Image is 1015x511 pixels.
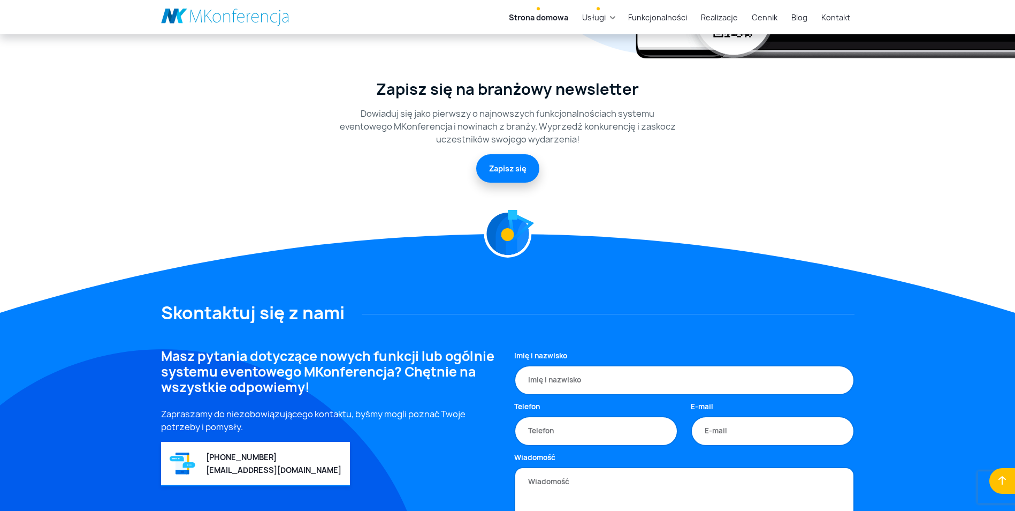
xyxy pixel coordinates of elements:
[998,476,1006,485] img: Wróć do początku
[514,416,678,446] input: Telefon
[161,408,501,433] p: Zapraszamy do niezobowiązującego kontaktu, byśmy mogli poznać Twoje potrzeby i pomysły.
[161,349,501,395] h4: Masz pytania dotyczące nowych funkcji lub ogólnie systemu eventowego MKonferencja? Chętnie na wsz...
[484,210,531,258] img: Graficzny element strony
[787,7,812,27] a: Blog
[514,365,854,395] input: Imię i nazwisko
[514,351,567,362] label: Imię i nazwisko
[480,197,519,237] img: Graficzny element strony
[817,7,854,27] a: Kontakt
[338,107,678,146] p: Dowiaduj się jako pierwszy o najnowszych funkcjonalnościach systemu eventowego MKonferencja i now...
[691,416,854,446] input: E-mail
[747,7,782,27] a: Cennik
[578,7,610,27] a: Usługi
[338,80,678,99] h3: Zapisz się na branżowy newsletter
[514,402,540,412] label: Telefon
[206,465,341,475] a: [EMAIL_ADDRESS][DOMAIN_NAME]
[519,214,531,226] img: Graficzny element strony
[476,154,539,183] a: Zapisz się
[206,452,277,462] a: [PHONE_NUMBER]
[170,452,195,476] img: Graficzny element strony
[691,402,713,412] label: E-mail
[697,7,742,27] a: Realizacje
[514,453,555,463] label: Wiadomość
[505,7,573,27] a: Strona domowa
[519,256,531,268] img: Graficzny element strony
[161,303,854,323] h2: Skontaktuj się z nami
[624,7,691,27] a: Funkcjonalności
